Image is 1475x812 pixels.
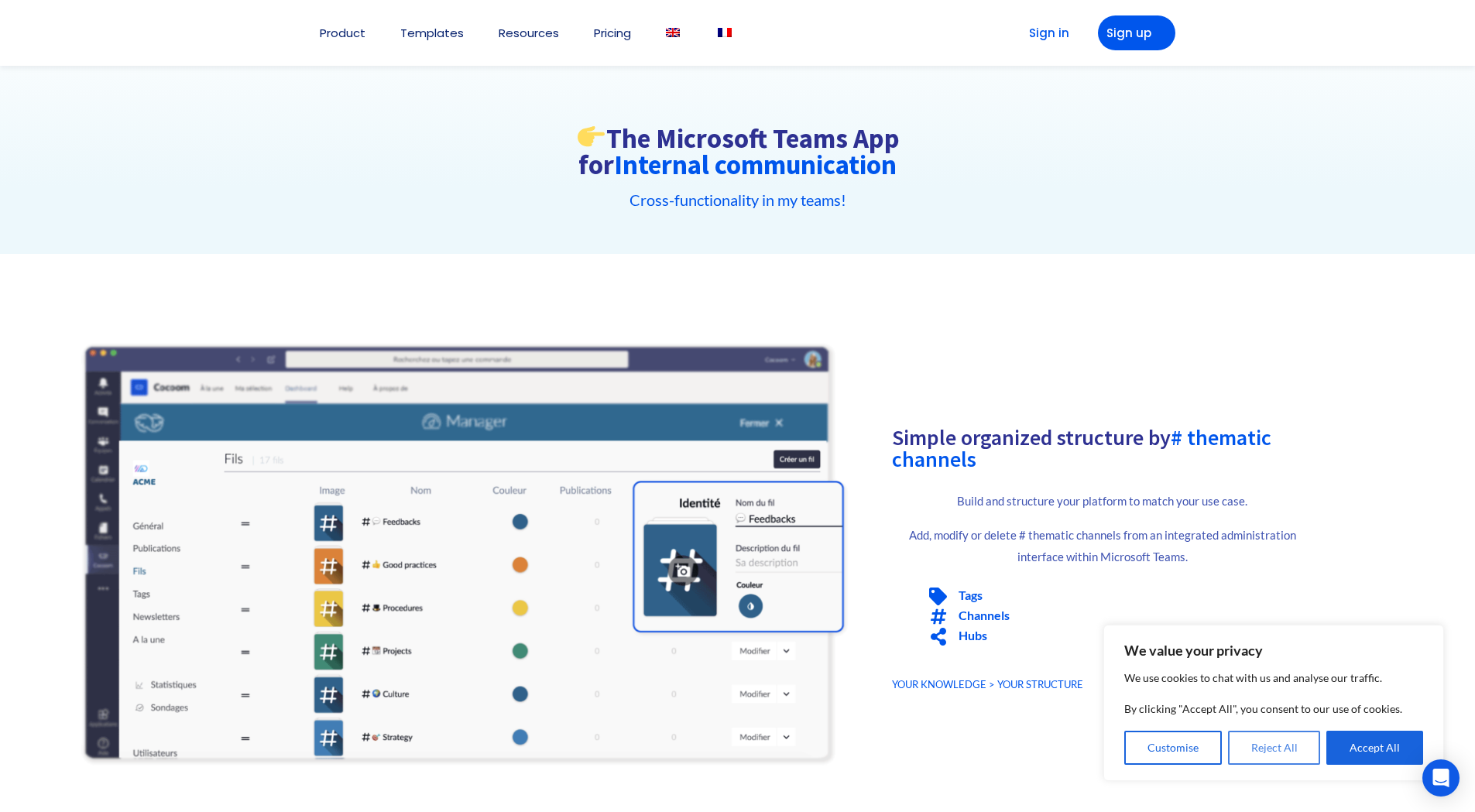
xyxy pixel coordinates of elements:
[400,27,464,39] a: Templates
[578,123,605,150] img: 👉
[959,628,987,642] span: Hubs
[1124,700,1423,718] p: By clicking "Accept All", you consent to our use of cookies.
[437,192,1039,207] h5: Cross-functionality in my teams!
[892,490,1312,512] p: Build and structure your platform to match your use case.
[959,588,983,602] span: Tags
[499,27,559,39] a: Resources
[1326,731,1423,765] button: Accept All
[1422,759,1460,797] div: Open Intercom Messenger
[1124,641,1423,660] p: We value your privacy
[1098,15,1175,50] a: Sign up
[892,524,1312,567] p: Add, modify or delete # thematic channels from an integrated administration interface within Micr...
[1124,731,1222,765] button: Customise
[594,27,631,39] a: Pricing
[614,148,897,182] font: Internal communication
[1005,15,1082,50] a: Sign in
[959,608,1010,622] span: Channels
[320,27,365,39] a: Product
[1228,731,1321,765] button: Reject All
[892,680,1312,690] h6: YOUR KNOWLEDGE > YOUR STRUCTURE
[666,28,680,37] img: English
[892,427,1312,470] h2: Simple organized structure by
[1124,669,1423,687] p: We use cookies to chat with us and analyse our traffic.
[437,123,1039,180] h1: The Microsoft Teams App for
[892,423,1271,473] font: # thematic channels
[718,28,732,37] img: French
